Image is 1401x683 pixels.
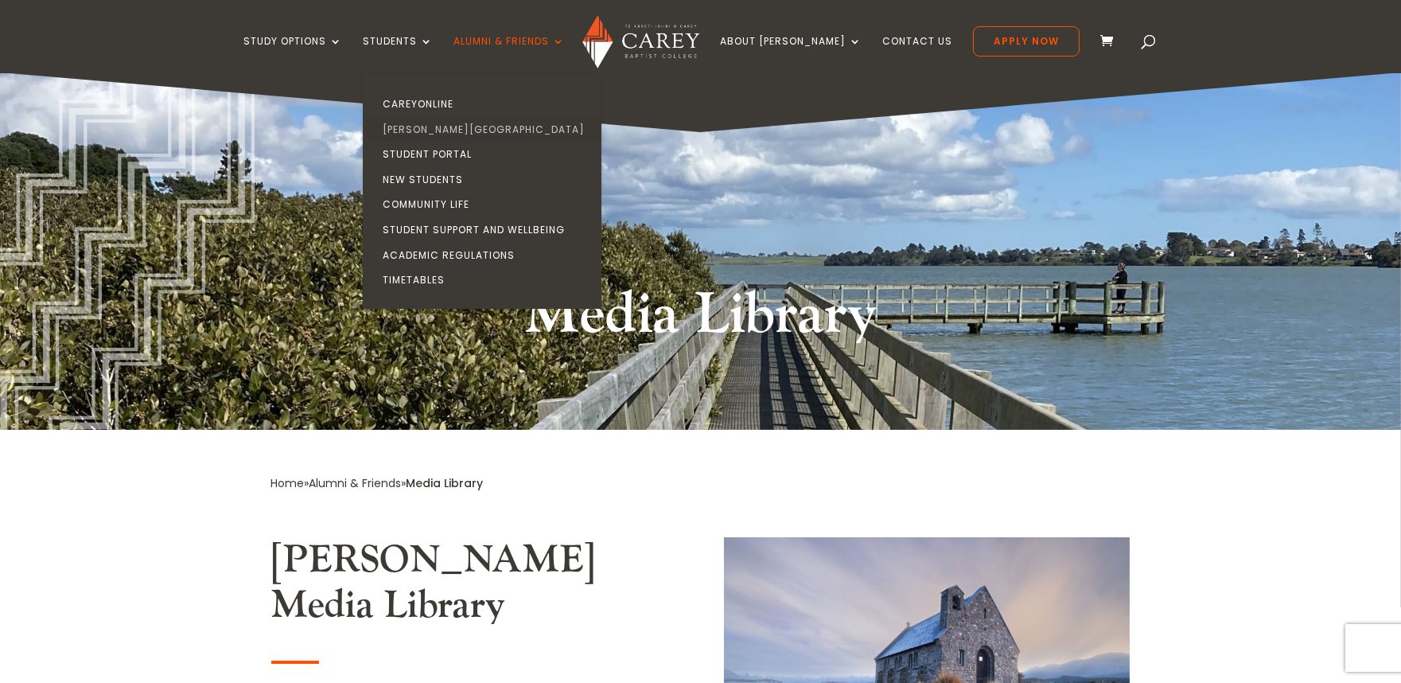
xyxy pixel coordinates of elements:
[407,475,484,491] span: Media Library
[367,217,605,243] a: Student Support and Wellbeing
[271,475,305,491] a: Home
[367,142,605,167] a: Student Portal
[367,117,605,142] a: [PERSON_NAME][GEOGRAPHIC_DATA]
[582,15,699,68] img: Carey Baptist College
[309,475,402,491] a: Alumni & Friends
[403,278,999,361] h1: Media Library
[453,36,565,73] a: Alumni & Friends
[882,36,952,73] a: Contact Us
[367,192,605,217] a: Community Life
[363,36,433,73] a: Students
[720,36,862,73] a: About [PERSON_NAME]
[973,26,1080,57] a: Apply Now
[367,167,605,193] a: New Students
[367,267,605,293] a: Timetables
[367,243,605,268] a: Academic Regulations
[367,92,605,117] a: CareyOnline
[271,537,677,637] h2: [PERSON_NAME] Media Library
[243,36,342,73] a: Study Options
[271,475,484,491] span: » »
